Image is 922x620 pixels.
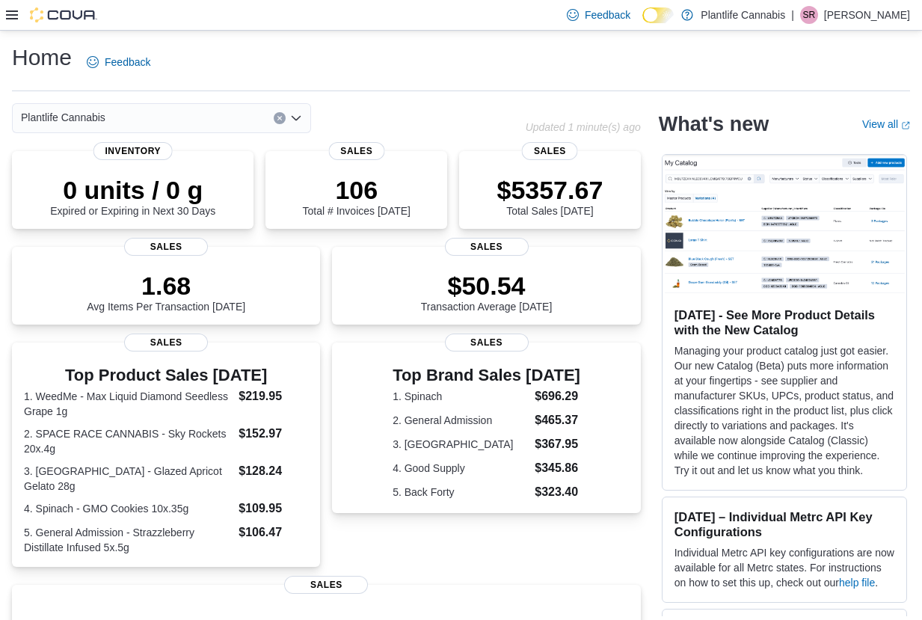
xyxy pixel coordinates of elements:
[50,175,215,217] div: Expired or Expiring in Next 30 Days
[497,175,603,205] p: $5357.67
[535,459,580,477] dd: $345.86
[393,413,529,428] dt: 2. General Admission
[50,175,215,205] p: 0 units / 0 g
[445,334,529,352] span: Sales
[239,524,308,541] dd: $106.47
[839,577,875,589] a: help file
[585,7,630,22] span: Feedback
[659,112,769,136] h2: What's new
[393,485,529,500] dt: 5. Back Forty
[239,500,308,518] dd: $109.95
[535,387,580,405] dd: $696.29
[87,271,245,313] div: Avg Items Per Transaction [DATE]
[445,238,529,256] span: Sales
[791,6,794,24] p: |
[87,271,245,301] p: 1.68
[274,112,286,124] button: Clear input
[303,175,411,217] div: Total # Invoices [DATE]
[393,437,529,452] dt: 3. [GEOGRAPHIC_DATA]
[24,525,233,555] dt: 5. General Admission - Strazzleberry Distillate Infused 5x.5g
[824,6,910,24] p: [PERSON_NAME]
[901,121,910,130] svg: External link
[674,509,894,539] h3: [DATE] – Individual Metrc API Key Configurations
[81,47,156,77] a: Feedback
[497,175,603,217] div: Total Sales [DATE]
[393,389,529,404] dt: 1. Spinach
[421,271,553,301] p: $50.54
[393,366,580,384] h3: Top Brand Sales [DATE]
[105,55,150,70] span: Feedback
[393,461,529,476] dt: 4. Good Supply
[24,366,308,384] h3: Top Product Sales [DATE]
[674,343,894,478] p: Managing your product catalog just got easier. Our new Catalog (Beta) puts more information at yo...
[24,389,233,419] dt: 1. WeedMe - Max Liquid Diamond Seedless Grape 1g
[328,142,384,160] span: Sales
[12,43,72,73] h1: Home
[701,6,785,24] p: Plantlife Cannabis
[526,121,641,133] p: Updated 1 minute(s) ago
[239,462,308,480] dd: $128.24
[93,142,173,160] span: Inventory
[303,175,411,205] p: 106
[284,576,368,594] span: Sales
[800,6,818,24] div: Skyler Rowsell
[803,6,816,24] span: SR
[24,464,233,494] dt: 3. [GEOGRAPHIC_DATA] - Glazed Apricot Gelato 28g
[21,108,105,126] span: Plantlife Cannabis
[535,435,580,453] dd: $367.95
[290,112,302,124] button: Open list of options
[535,411,580,429] dd: $465.37
[239,387,308,405] dd: $219.95
[239,425,308,443] dd: $152.97
[642,23,643,24] span: Dark Mode
[421,271,553,313] div: Transaction Average [DATE]
[535,483,580,501] dd: $323.40
[642,7,674,23] input: Dark Mode
[522,142,578,160] span: Sales
[124,334,208,352] span: Sales
[674,545,894,590] p: Individual Metrc API key configurations are now available for all Metrc states. For instructions ...
[124,238,208,256] span: Sales
[24,426,233,456] dt: 2. SPACE RACE CANNABIS - Sky Rockets 20x.4g
[862,118,910,130] a: View allExternal link
[24,501,233,516] dt: 4. Spinach - GMO Cookies 10x.35g
[674,307,894,337] h3: [DATE] - See More Product Details with the New Catalog
[30,7,97,22] img: Cova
